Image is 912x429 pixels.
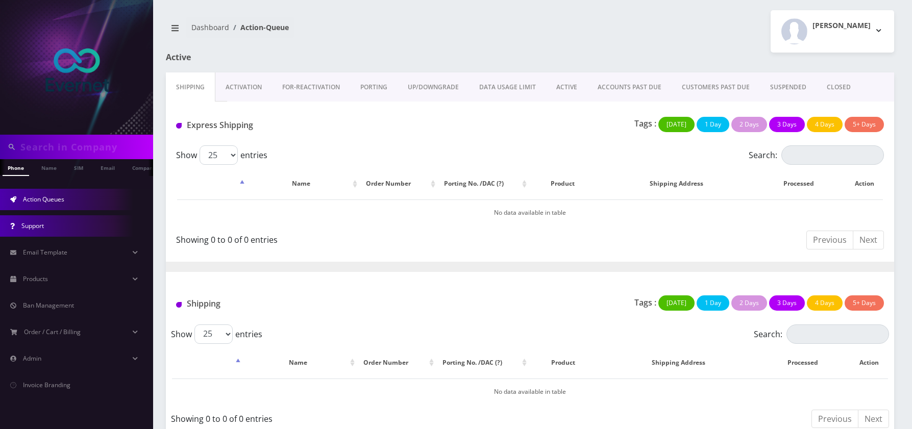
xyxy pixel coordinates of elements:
a: SIM [69,159,88,175]
a: Shipping [166,72,215,102]
button: 2 Days [731,117,767,132]
a: ACCOUNTS PAST DUE [587,72,672,102]
a: Previous [811,410,858,428]
span: Action Queues [23,195,64,204]
button: 4 Days [807,295,843,311]
img: Express Shipping [176,123,182,129]
h1: Active [166,53,399,62]
a: Previous [806,231,853,249]
th: Product [530,348,596,377]
label: Show entries [171,324,262,344]
label: Search: [754,324,889,344]
button: 2 Days [731,295,767,311]
input: Search in Company [20,137,151,157]
th: Order Number: activate to sort column ascending [358,348,436,377]
span: Email Template [23,248,67,257]
a: Next [853,231,884,249]
a: DATA USAGE LIMIT [469,72,546,102]
button: 3 Days [769,295,805,311]
li: Action-Queue [229,22,289,33]
button: 5+ Days [845,295,884,311]
select: Showentries [200,145,238,165]
th: Processed: activate to sort column ascending [761,348,849,377]
nav: breadcrumb [166,17,523,46]
button: 4 Days [807,117,843,132]
span: Invoice Branding [23,381,70,389]
span: Admin [23,354,41,363]
a: Company [127,159,161,175]
img: EverNet [31,28,122,119]
h2: [PERSON_NAME] [812,21,871,30]
td: No data available in table [172,378,888,405]
th: Porting No. /DAC (?): activate to sort column ascending [439,169,530,198]
button: [DATE] [658,117,695,132]
th: Processed: activate to sort column ascending [757,169,845,198]
a: FOR-REActivation [272,72,350,102]
select: Showentries [194,324,233,344]
th: Action [850,348,888,377]
th: Name: activate to sort column ascending [244,348,357,377]
img: Shipping [176,302,182,308]
th: Order Number: activate to sort column ascending [361,169,438,198]
a: CLOSED [817,72,861,102]
div: Showing 0 to 0 of 0 entries [171,409,523,425]
th: Shipping Address [596,169,756,198]
label: Show entries [176,145,267,165]
a: SUSPENDED [760,72,817,102]
a: Phone [3,159,29,176]
p: Tags : [634,117,656,130]
h1: Shipping [176,299,402,309]
a: PORTING [350,72,398,102]
th: Shipping Address [597,348,760,377]
h1: Express Shipping [176,120,402,130]
span: Order / Cart / Billing [24,327,81,336]
button: 1 Day [697,117,729,132]
span: Ban Management [23,301,74,310]
a: Next [858,410,889,428]
a: UP/DOWNGRADE [398,72,469,102]
button: [DATE] [658,295,695,311]
th: Name: activate to sort column ascending [248,169,360,198]
a: ACTIVE [546,72,587,102]
th: : activate to sort column descending [177,169,247,198]
a: CUSTOMERS PAST DUE [672,72,760,102]
a: Name [36,159,62,175]
th: Product [530,169,595,198]
th: : activate to sort column descending [172,348,243,377]
button: 5+ Days [845,117,884,132]
button: [PERSON_NAME] [771,10,894,53]
input: Search: [781,145,884,165]
th: Porting No. /DAC (?): activate to sort column ascending [437,348,530,377]
label: Search: [749,145,884,165]
span: Products [23,274,48,283]
td: No data available in table [177,199,883,225]
button: 3 Days [769,117,805,132]
span: Support [21,221,44,230]
a: Email [95,159,120,175]
button: 1 Day [697,295,729,311]
p: Tags : [634,296,656,309]
input: Search: [786,324,889,344]
div: Showing 0 to 0 of 0 entries [176,230,523,246]
a: Activation [215,72,272,102]
a: Dashboard [191,22,229,32]
th: Action [846,169,883,198]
